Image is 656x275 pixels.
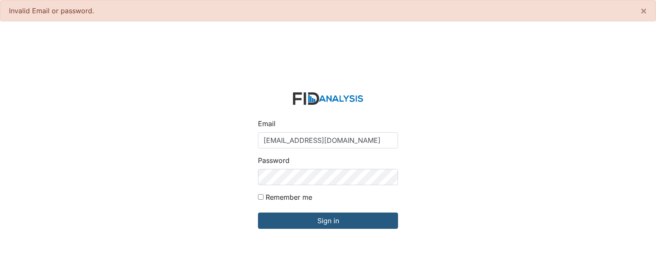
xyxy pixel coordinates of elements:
[258,155,290,166] label: Password
[632,0,656,21] button: ×
[258,118,275,129] label: Email
[640,4,647,17] span: ×
[293,92,363,105] img: logo-2fc8c6e3336f68795322cb6e9a2b9007179b544421de10c17bdaae8622450297.svg
[266,192,312,202] label: Remember me
[258,213,398,229] input: Sign in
